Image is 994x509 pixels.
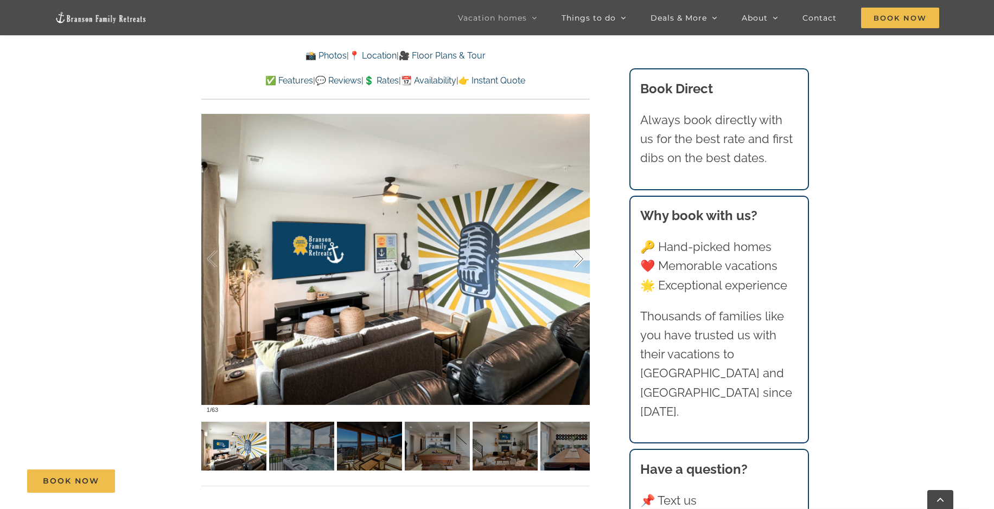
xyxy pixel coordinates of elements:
[405,422,470,471] img: 07f-Legends-Pointe-vacation-home-rental-Table-Rock-Lake-scaled.jpg-nggid042369-ngg0dyn-120x90-00f...
[640,206,799,225] h3: Why book with us?
[201,49,590,63] p: | |
[640,111,799,168] p: Always book directly with us for the best rate and first dibs on the best dates.
[43,476,99,486] span: Book Now
[401,75,456,86] a: 📆 Availability
[269,422,334,471] img: Legends-Pointe-vacation-home-rental-Table-Rock-Lake-hot-tub-2001-scaled.jpg-nggid042698-ngg0dyn-1...
[201,422,266,471] img: 06a-Legends-Pointe-vacation-home-rental-Table-Rock-Lake-copy-scaled.jpg-nggid042365-ngg0dyn-120x9...
[55,11,147,24] img: Branson Family Retreats Logo
[861,8,939,28] span: Book Now
[364,75,399,86] a: 💲 Rates
[640,237,799,295] p: 🔑 Hand-picked homes ❤️ Memorable vacations 🌟 Exceptional experience
[349,50,397,61] a: 📍 Location
[640,81,713,96] b: Book Direct
[640,461,748,477] strong: Have a question?
[337,422,402,471] img: Legends-Pointe-vacation-rental-Table-Rock-Lake-1020-scaled.jpg-nggid042311-ngg0dyn-120x90-00f0w01...
[640,307,799,421] p: Thousands of families like you have trusted us with their vacations to [GEOGRAPHIC_DATA] and [GEO...
[458,14,527,22] span: Vacation homes
[458,75,525,86] a: 👉 Instant Quote
[802,14,837,22] span: Contact
[651,14,707,22] span: Deals & More
[562,14,616,22] span: Things to do
[315,75,361,86] a: 💬 Reviews
[540,422,606,471] img: 02d-Legends-Pointe-vacation-home-rental-Table-Rock-Lake-scaled.jpg-nggid042356-ngg0dyn-120x90-00f...
[399,50,486,61] a: 🎥 Floor Plans & Tour
[305,50,347,61] a: 📸 Photos
[27,469,115,493] a: Book Now
[473,422,538,471] img: 01a-Legends-Pointe-vacation-home-rental-Table-Rock-Lake-copy-scaled.jpg-nggid042397-ngg0dyn-120x9...
[201,74,590,88] p: | | | |
[265,75,313,86] a: ✅ Features
[742,14,768,22] span: About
